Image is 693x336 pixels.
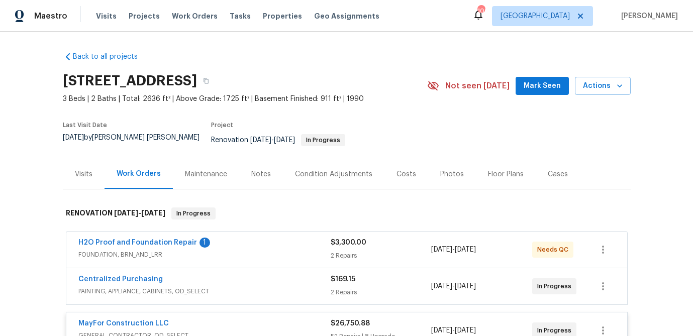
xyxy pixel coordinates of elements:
div: Work Orders [117,169,161,179]
span: Project [211,122,233,128]
span: In Progress [537,281,575,291]
button: Actions [575,77,631,95]
div: Floor Plans [488,169,524,179]
span: - [250,137,295,144]
span: In Progress [537,325,575,335]
span: [DATE] [431,246,452,253]
span: $169.15 [331,276,355,283]
span: [DATE] [431,283,452,290]
span: - [431,325,476,335]
span: - [431,281,476,291]
div: Costs [397,169,416,179]
span: Projects [129,11,160,21]
div: 2 Repairs [331,287,432,297]
a: Back to all projects [63,52,159,62]
button: Mark Seen [516,77,569,95]
span: Visits [96,11,117,21]
div: Visits [75,169,92,179]
div: Maintenance [185,169,227,179]
a: MayFor Construction LLC [78,320,169,327]
h6: RENOVATION [66,207,165,219]
span: [DATE] [114,209,138,216]
span: In Progress [302,137,344,143]
span: [DATE] [63,134,84,141]
span: [DATE] [274,137,295,144]
h2: [STREET_ADDRESS] [63,76,197,86]
span: Properties [263,11,302,21]
span: Needs QC [537,245,572,255]
span: 3 Beds | 2 Baths | Total: 2636 ft² | Above Grade: 1725 ft² | Basement Finished: 911 ft² | 1990 [63,94,427,104]
div: 2 Repairs [331,251,432,261]
span: [PERSON_NAME] [617,11,678,21]
span: - [431,245,476,255]
span: [DATE] [455,327,476,334]
span: FOUNDATION, BRN_AND_LRR [78,250,331,260]
span: [DATE] [250,137,271,144]
span: [DATE] [455,246,476,253]
span: Geo Assignments [314,11,379,21]
span: Mark Seen [524,80,561,92]
span: [DATE] [455,283,476,290]
span: Work Orders [172,11,218,21]
a: Centralized Purchasing [78,276,163,283]
span: PAINTING, APPLIANCE, CABINETS, OD_SELECT [78,286,331,296]
div: Condition Adjustments [295,169,372,179]
span: Last Visit Date [63,122,107,128]
span: [DATE] [141,209,165,216]
span: [GEOGRAPHIC_DATA] [501,11,570,21]
div: Photos [440,169,464,179]
span: $3,300.00 [331,239,366,246]
span: Renovation [211,137,345,144]
span: [DATE] [431,327,452,334]
span: Not seen [DATE] [445,81,510,91]
div: 1 [200,238,210,248]
div: RENOVATION [DATE]-[DATE]In Progress [63,197,631,230]
button: Copy Address [197,72,215,90]
span: Maestro [34,11,67,21]
span: $26,750.88 [331,320,370,327]
a: H2O Proof and Foundation Repair [78,239,197,246]
span: Actions [583,80,623,92]
span: Tasks [230,13,251,20]
div: Notes [251,169,271,179]
div: by [PERSON_NAME] [PERSON_NAME] [63,134,211,153]
span: - [114,209,165,216]
div: Cases [548,169,568,179]
div: 106 [477,6,484,16]
span: In Progress [172,208,215,218]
